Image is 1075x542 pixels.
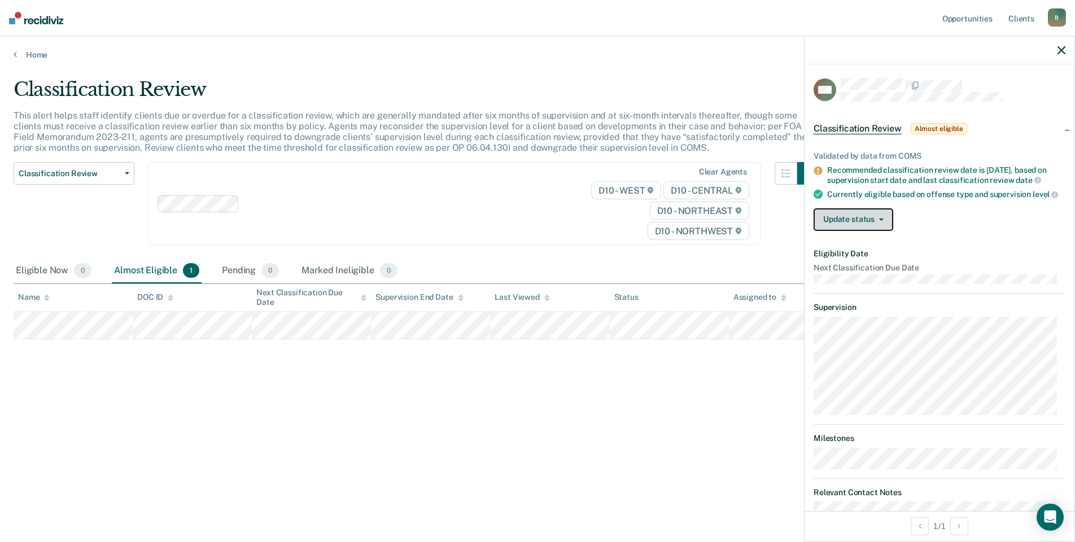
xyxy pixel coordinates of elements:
[805,511,1074,541] div: 1 / 1
[699,167,747,177] div: Clear agents
[814,208,893,231] button: Update status
[380,263,397,278] span: 0
[814,151,1065,161] div: Validated by data from COMS
[495,292,549,302] div: Last Viewed
[814,434,1065,443] dt: Milestones
[827,189,1065,199] div: Currently eligible based on offense type and supervision
[648,222,749,240] span: D10 - NORTHWEST
[814,263,1065,273] dt: Next Classification Due Date
[911,517,929,535] button: Previous Opportunity
[112,259,202,283] div: Almost Eligible
[19,169,120,178] span: Classification Review
[14,50,1061,60] a: Home
[805,111,1074,147] div: Classification ReviewAlmost eligible
[827,165,1065,185] div: Recommended classification review date is [DATE], based on supervision start date and last classi...
[14,78,820,110] div: Classification Review
[220,259,281,283] div: Pending
[1037,504,1064,531] div: Open Intercom Messenger
[14,259,94,283] div: Eligible Now
[911,123,967,134] span: Almost eligible
[814,303,1065,312] dt: Supervision
[137,292,173,302] div: DOC ID
[261,263,279,278] span: 0
[663,181,749,199] span: D10 - CENTRAL
[591,181,661,199] span: D10 - WEST
[256,288,366,307] div: Next Classification Due Date
[1033,190,1058,199] span: level
[1048,8,1066,27] div: B
[814,123,902,134] span: Classification Review
[14,110,807,154] p: This alert helps staff identify clients due or overdue for a classification review, which are gen...
[814,249,1065,259] dt: Eligibility Date
[814,488,1065,497] dt: Relevant Contact Notes
[650,202,749,220] span: D10 - NORTHEAST
[375,292,463,302] div: Supervision End Date
[950,517,968,535] button: Next Opportunity
[733,292,786,302] div: Assigned to
[18,292,50,302] div: Name
[183,263,199,278] span: 1
[9,12,63,24] img: Recidiviz
[614,292,639,302] div: Status
[74,263,91,278] span: 0
[299,259,400,283] div: Marked Ineligible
